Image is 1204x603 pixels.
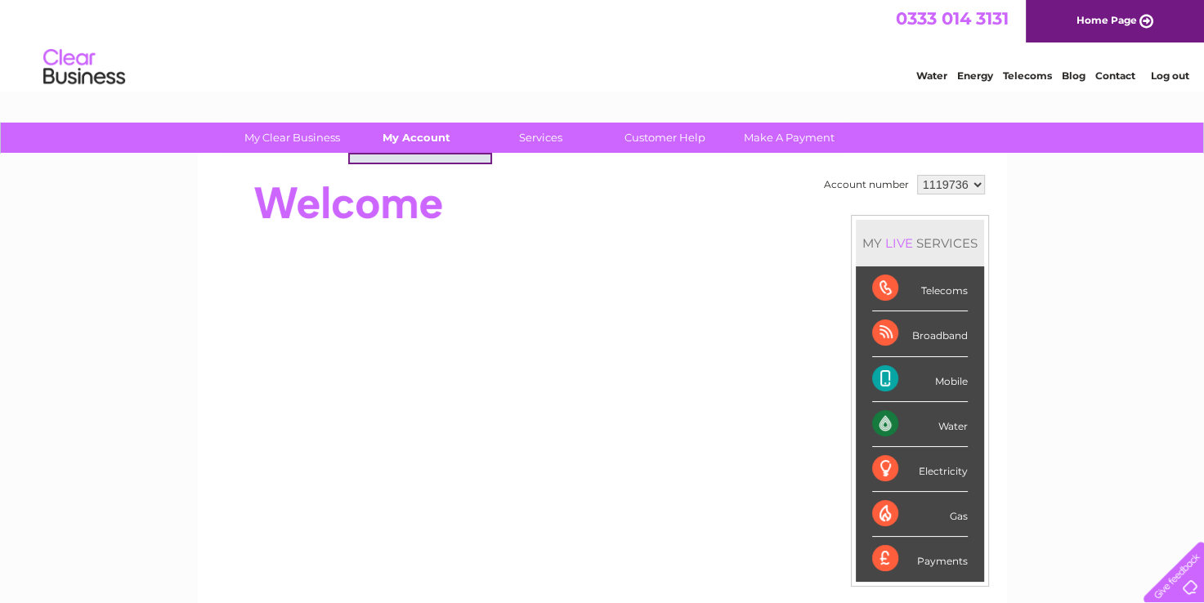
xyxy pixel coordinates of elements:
a: 0333 014 3131 [896,8,1009,29]
a: Contact [1095,69,1135,82]
div: Gas [872,492,968,537]
a: Services [473,123,608,153]
div: Broadband [872,311,968,356]
div: MY SERVICES [856,220,984,266]
a: Bills and Payments [356,154,490,187]
div: LIVE [882,235,916,251]
div: Water [872,402,968,447]
a: Energy [957,69,993,82]
img: logo.png [43,42,126,92]
td: Account number [820,171,913,199]
a: Water [916,69,947,82]
div: Mobile [872,357,968,402]
a: Telecoms [1003,69,1052,82]
a: Blog [1062,69,1085,82]
a: Customer Help [598,123,732,153]
a: Make A Payment [722,123,857,153]
div: Clear Business is a trading name of Verastar Limited (registered in [GEOGRAPHIC_DATA] No. 3667643... [217,9,989,79]
a: My Clear Business [225,123,360,153]
div: Payments [872,537,968,581]
a: Log out [1150,69,1188,82]
a: My Account [349,123,484,153]
div: Telecoms [872,266,968,311]
div: Electricity [872,447,968,492]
